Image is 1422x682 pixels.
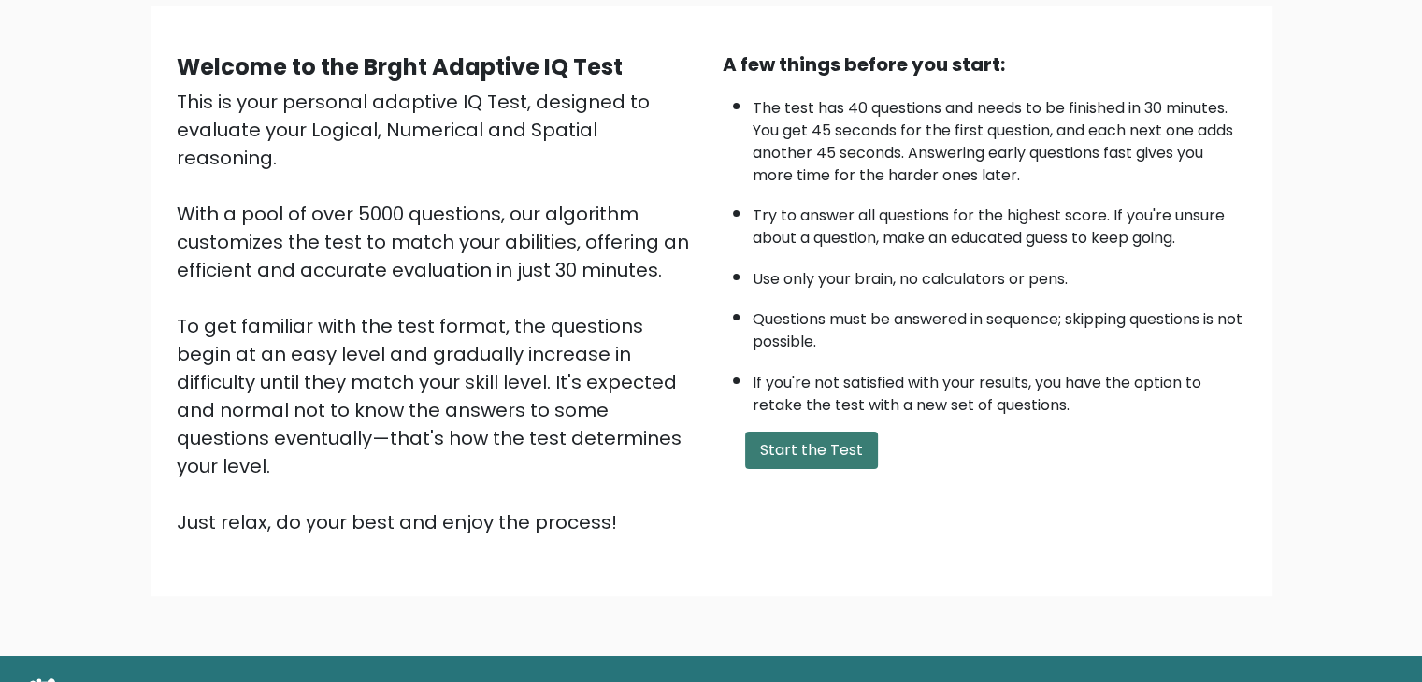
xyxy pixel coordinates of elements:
[753,88,1246,187] li: The test has 40 questions and needs to be finished in 30 minutes. You get 45 seconds for the firs...
[753,195,1246,249] li: Try to answer all questions for the highest score. If you're unsure about a question, make an edu...
[723,50,1246,78] div: A few things before you start:
[177,88,700,536] div: This is your personal adaptive IQ Test, designed to evaluate your Logical, Numerical and Spatial ...
[753,259,1246,291] li: Use only your brain, no calculators or pens.
[753,299,1246,353] li: Questions must be answered in sequence; skipping questions is not possible.
[753,362,1246,417] li: If you're not satisfied with your results, you have the option to retake the test with a new set ...
[177,51,623,82] b: Welcome to the Brght Adaptive IQ Test
[745,432,878,469] button: Start the Test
